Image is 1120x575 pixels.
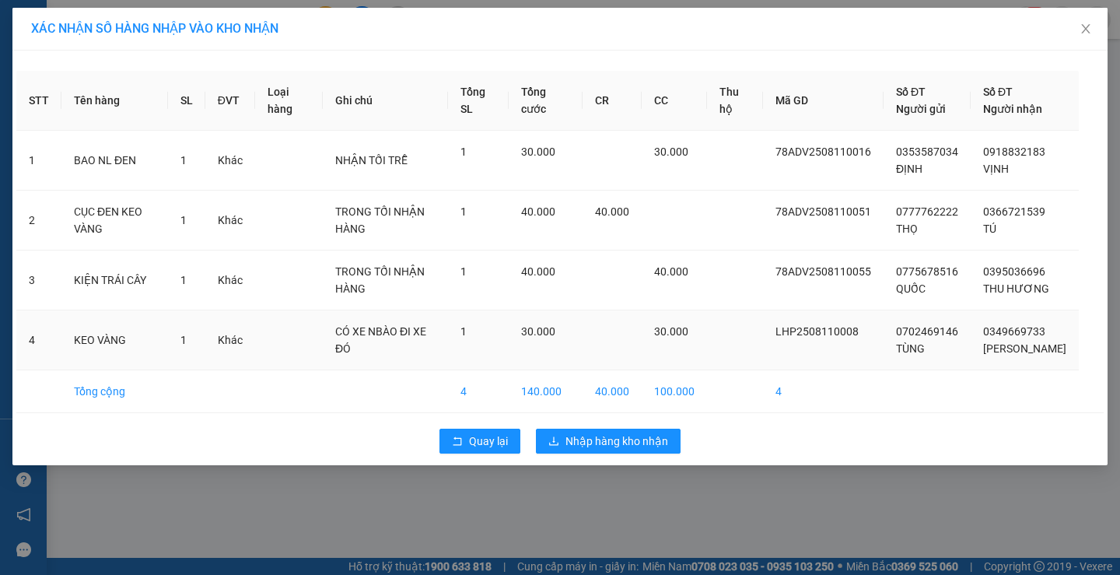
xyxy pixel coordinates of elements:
span: TÚ [983,223,996,235]
td: KIỆN TRÁI CÂY [61,251,168,310]
th: CC [642,71,707,131]
td: 40.000 [583,370,642,413]
span: TÙNG [896,342,925,355]
span: 0349669733 [983,325,1045,338]
th: SL [168,71,205,131]
td: BAO NL ĐEN [61,131,168,191]
span: THU HƯƠNG [983,282,1049,295]
span: 1 [180,214,187,226]
span: TRONG TỐI NHẬN HÀNG [335,205,425,235]
span: 0918832183 [983,146,1045,158]
span: ĐỊNH [896,163,922,175]
th: Thu hộ [707,71,763,131]
span: 1 [180,334,187,346]
td: Khác [205,310,255,370]
td: 3 [16,251,61,310]
th: STT [16,71,61,131]
span: 1 [460,146,467,158]
span: 1 [180,154,187,167]
span: 78ADV2508110051 [775,205,871,218]
span: 40.000 [654,265,688,278]
span: 0777762222 [896,205,958,218]
span: Nhập hàng kho nhận [565,433,668,450]
td: Tổng cộng [61,370,168,413]
span: 40.000 [595,205,629,218]
span: Người gửi [896,103,946,115]
th: Tên hàng [61,71,168,131]
span: 0353587034 [896,146,958,158]
td: 4 [763,370,884,413]
span: Số ĐT [983,86,1013,98]
td: Khác [205,251,255,310]
th: Tổng SL [448,71,509,131]
td: CỤC ĐEN KEO VÀNG [61,191,168,251]
span: 1 [460,325,467,338]
span: THỌ [896,223,918,235]
span: 30.000 [654,325,688,338]
span: 30.000 [521,325,555,338]
span: 30.000 [654,146,688,158]
span: LHP2508110008 [775,325,859,338]
td: Khác [205,191,255,251]
span: close [1080,23,1092,35]
td: 2 [16,191,61,251]
span: 0395036696 [983,265,1045,278]
span: 78ADV2508110016 [775,146,871,158]
span: 40.000 [521,265,555,278]
span: 30.000 [521,146,555,158]
th: CR [583,71,642,131]
th: Tổng cước [509,71,583,131]
span: XÁC NHẬN SỐ HÀNG NHẬP VÀO KHO NHẬN [31,21,278,36]
span: 1 [460,205,467,218]
td: 4 [448,370,509,413]
span: VỊNH [983,163,1009,175]
td: KEO VÀNG [61,310,168,370]
span: rollback [452,436,463,448]
td: 4 [16,310,61,370]
span: Người nhận [983,103,1042,115]
th: Loại hàng [255,71,323,131]
span: CÓ XE NBÀO ĐI XE ĐÓ [335,325,426,355]
th: Ghi chú [323,71,448,131]
span: Số ĐT [896,86,926,98]
button: Close [1064,8,1108,51]
td: 100.000 [642,370,707,413]
th: ĐVT [205,71,255,131]
span: 0702469146 [896,325,958,338]
span: [PERSON_NAME] [983,342,1066,355]
span: TRONG TỐI NHẬN HÀNG [335,265,425,295]
span: download [548,436,559,448]
td: 140.000 [509,370,583,413]
span: 0366721539 [983,205,1045,218]
span: Quay lại [469,433,508,450]
button: rollbackQuay lại [439,429,520,454]
td: Khác [205,131,255,191]
span: NHẬN TỐI TRỄ [335,154,408,167]
button: downloadNhập hàng kho nhận [536,429,681,454]
span: 40.000 [521,205,555,218]
span: 1 [460,265,467,278]
th: Mã GD [763,71,884,131]
span: 1 [180,274,187,286]
span: 0775678516 [896,265,958,278]
td: 1 [16,131,61,191]
span: QUỐC [896,282,926,295]
span: 78ADV2508110055 [775,265,871,278]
